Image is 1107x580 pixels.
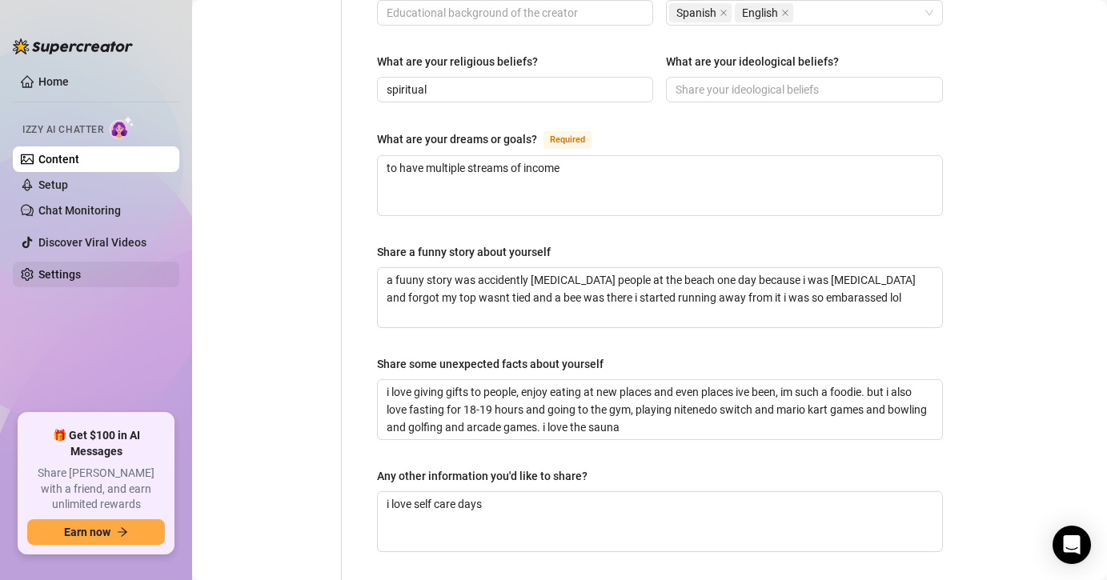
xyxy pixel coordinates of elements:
textarea: Any other information you'd like to share? [378,492,942,551]
textarea: What are your dreams or goals? [378,156,942,215]
a: Home [38,75,69,88]
span: Share [PERSON_NAME] with a friend, and earn unlimited rewards [27,466,165,513]
label: What are your dreams or goals? [377,130,609,149]
div: Any other information you'd like to share? [377,467,588,485]
span: arrow-right [117,526,128,538]
div: Share a funny story about yourself [377,243,551,261]
span: close [781,9,789,17]
input: What are your religious beliefs? [387,81,640,98]
span: English [742,4,778,22]
a: Setup [38,178,68,191]
img: logo-BBDzfeDw.svg [13,38,133,54]
span: Spanish [676,4,716,22]
input: What languages do you speak? [796,3,800,22]
span: Izzy AI Chatter [22,122,103,138]
label: Share a funny story about yourself [377,243,562,261]
button: Earn nowarrow-right [27,519,165,545]
span: English [735,3,793,22]
textarea: Share some unexpected facts about yourself [378,380,942,439]
a: Discover Viral Videos [38,236,146,249]
span: close [720,9,728,17]
label: Share some unexpected facts about yourself [377,355,615,373]
div: What are your ideological beliefs? [666,53,839,70]
textarea: Share a funny story about yourself [378,268,942,327]
span: Earn now [64,526,110,538]
div: What are your dreams or goals? [377,130,537,148]
a: Chat Monitoring [38,204,121,217]
div: Open Intercom Messenger [1053,526,1091,564]
input: What are your ideological beliefs? [676,81,929,98]
img: AI Chatter [110,116,134,139]
label: What are your ideological beliefs? [666,53,850,70]
input: What is your educational background? [387,4,640,22]
a: Settings [38,268,81,281]
span: 🎁 Get $100 in AI Messages [27,428,165,459]
div: What are your religious beliefs? [377,53,538,70]
a: Content [38,153,79,166]
div: Share some unexpected facts about yourself [377,355,604,373]
span: Required [543,131,592,149]
label: What are your religious beliefs? [377,53,549,70]
span: Spanish [669,3,732,22]
label: Any other information you'd like to share? [377,467,599,485]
